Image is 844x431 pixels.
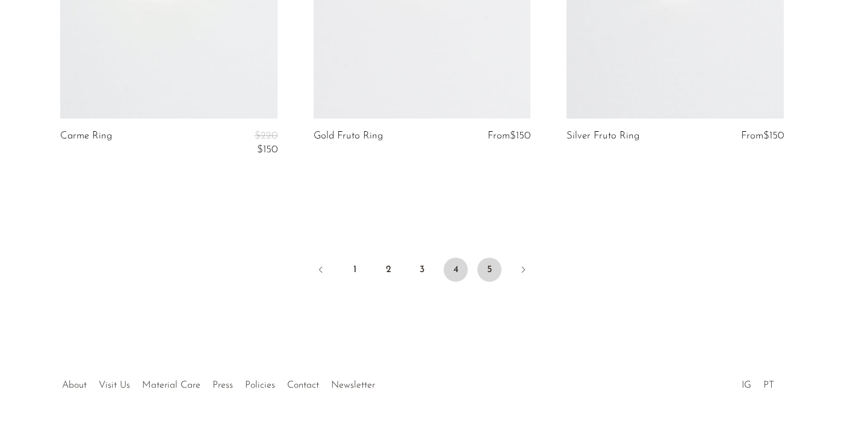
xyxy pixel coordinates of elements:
[410,258,434,282] a: 3
[444,258,468,282] span: 4
[257,144,278,155] span: $150
[314,131,383,141] a: Gold Fruto Ring
[473,131,530,141] div: From
[287,380,319,390] a: Contact
[511,258,535,284] a: Next
[376,258,400,282] a: 2
[477,258,501,282] a: 5
[245,380,275,390] a: Policies
[742,380,751,390] a: IG
[309,258,333,284] a: Previous
[142,380,200,390] a: Material Care
[60,131,112,155] a: Carme Ring
[62,380,87,390] a: About
[213,380,233,390] a: Press
[566,131,639,141] a: Silver Fruto Ring
[763,380,774,390] a: PT
[510,131,530,141] span: $150
[726,131,784,141] div: From
[736,371,780,394] ul: Social Medias
[56,371,381,394] ul: Quick links
[763,131,784,141] span: $150
[99,380,130,390] a: Visit Us
[343,258,367,282] a: 1
[255,131,278,141] span: $220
